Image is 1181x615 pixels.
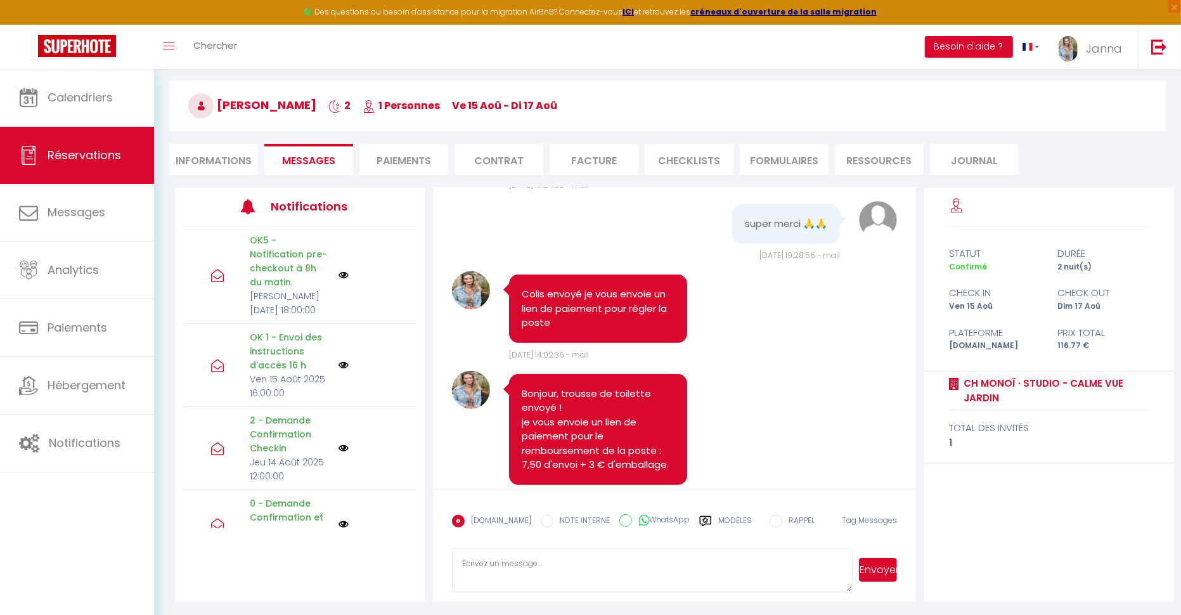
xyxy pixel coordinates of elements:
[339,360,349,370] img: NO IMAGE
[960,376,1149,406] a: CH MONOÏ · Studio - Calme vue jardin
[250,455,330,483] p: Jeu 14 Août 2025 12:00:00
[930,144,1019,175] li: Journal
[250,413,330,455] p: 2 - Demande Confirmation Checkin
[718,515,752,537] label: Modèles
[48,262,99,278] span: Analytics
[452,371,490,409] img: 1690279833384.jpg
[950,436,1149,451] div: 1
[48,89,113,105] span: Calendriers
[184,25,247,69] a: Chercher
[553,515,610,529] label: NOTE INTERNE
[1049,301,1158,313] div: Dim 17 Aoû
[250,496,330,538] p: 0 - Demande Confirmation et Contact
[925,36,1013,58] button: Besoin d'aide ?
[941,246,1049,261] div: statut
[1049,340,1158,352] div: 116.77 €
[1049,325,1158,340] div: Prix total
[941,285,1049,301] div: check in
[271,192,368,221] h3: Notifications
[339,443,349,453] img: NO IMAGE
[550,144,638,175] li: Facture
[363,98,440,113] span: 1 Personnes
[522,387,674,472] pre: Bonjour, trousse de toilette envoyé ! je vous envoie un lien de paiement pour le remboursement de...
[522,287,674,330] pre: Colis envoyé je vous envoie un lien de paiement pour régler la poste
[1086,41,1122,56] span: Janna
[48,147,121,163] span: Réservations
[452,271,490,309] img: 1690279833384.jpg
[455,144,543,175] li: Contrat
[950,420,1149,436] div: total des invités
[250,289,330,317] p: [PERSON_NAME][DATE] 18:00:00
[759,250,840,261] span: [DATE] 19:28:56 - mail
[328,98,351,113] span: 2
[509,349,589,360] span: [DATE] 14:02:36 - mail
[1151,39,1167,55] img: logout
[859,201,897,239] img: avatar.png
[690,6,877,17] a: créneaux d'ouverture de la salle migration
[632,514,690,528] label: WhatsApp
[1127,558,1171,605] iframe: Chat
[1049,261,1158,273] div: 2 nuit(s)
[359,144,448,175] li: Paiements
[452,98,557,113] span: ve 15 Aoû - di 17 Aoû
[835,144,924,175] li: Ressources
[1049,25,1138,69] a: ... Janna
[10,5,48,43] button: Ouvrir le widget de chat LiveChat
[1049,246,1158,261] div: durée
[339,270,349,280] img: NO IMAGE
[169,144,258,175] li: Informations
[941,340,1049,352] div: [DOMAIN_NAME]
[48,377,126,393] span: Hébergement
[859,558,897,582] button: Envoyer
[745,217,827,231] pre: super merci 🙏🙏
[842,515,897,526] span: Tag Messages
[48,204,105,220] span: Messages
[188,97,316,113] span: [PERSON_NAME]
[941,325,1049,340] div: Plateforme
[250,330,330,372] p: OK 1 - Envoi des instructions d'accès 16 h
[49,435,120,451] span: Notifications
[38,35,116,57] img: Super Booking
[250,372,330,400] p: Ven 15 Août 2025 16:00:00
[645,144,733,175] li: CHECKLISTS
[250,233,330,289] p: OK5 - Notification pre-checkout à 8h du matin
[740,144,829,175] li: FORMULAIRES
[782,515,815,529] label: RAPPEL
[48,320,107,335] span: Paiements
[282,153,335,168] span: Messages
[950,261,988,272] span: Confirmé
[465,515,531,529] label: [DOMAIN_NAME]
[623,6,634,17] a: ICI
[339,519,349,529] img: NO IMAGE
[1049,285,1158,301] div: check out
[193,39,237,52] span: Chercher
[1059,36,1078,61] img: ...
[941,301,1049,313] div: Ven 15 Aoû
